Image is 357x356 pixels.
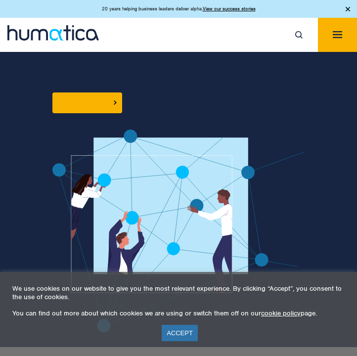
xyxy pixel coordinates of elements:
img: menuicon [333,31,342,38]
p: We use cookies on our website to give you the most relevant experience. By clicking “Accept”, you... [12,284,345,301]
img: arrowicon [114,100,117,105]
img: logo [7,25,99,41]
button: Toggle navigation [318,18,357,52]
a: ACCEPT [162,325,198,341]
p: You can find out more about which cookies we are using or switch them off on our page. [12,309,345,317]
img: search_icon [295,31,303,39]
a: cookie policy [261,309,301,317]
img: banner1 [52,130,305,332]
a: View our success stories [203,5,256,12]
p: 20 years helping business leaders deliver alpha. [102,5,256,13]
